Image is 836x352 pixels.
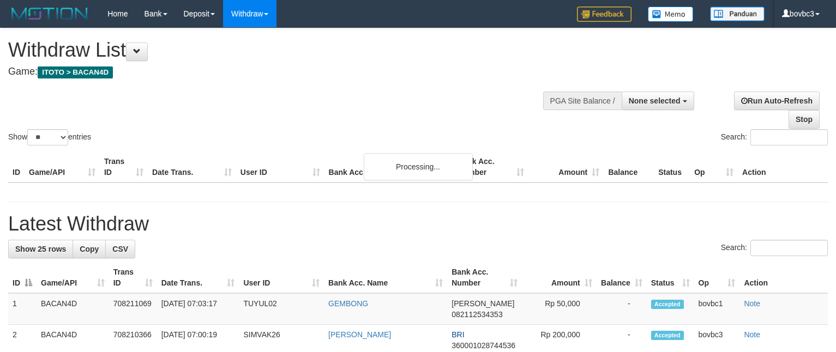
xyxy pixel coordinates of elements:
th: Game/API: activate to sort column ascending [37,262,109,293]
th: Bank Acc. Name [324,151,454,183]
th: Bank Acc. Number: activate to sort column ascending [447,262,522,293]
label: Show entries [8,129,91,145]
th: Amount [528,151,604,183]
th: Date Trans. [148,151,236,183]
th: Status: activate to sort column ascending [647,262,694,293]
label: Search: [721,240,828,256]
th: Amount: activate to sort column ascending [522,262,597,293]
th: Action [739,262,828,293]
th: Balance [604,151,654,183]
th: User ID [236,151,324,183]
td: bovbc1 [694,293,740,325]
th: ID [8,151,25,183]
a: Run Auto-Refresh [734,92,820,110]
td: BACAN4D [37,293,109,325]
th: Trans ID: activate to sort column ascending [109,262,157,293]
td: Rp 50,000 [522,293,597,325]
a: GEMBONG [328,299,368,308]
th: Balance: activate to sort column ascending [597,262,647,293]
td: 1 [8,293,37,325]
h4: Game: [8,66,546,77]
td: [DATE] 07:03:17 [157,293,239,325]
th: Game/API [25,151,100,183]
span: Copy 082112534353 to clipboard [452,310,502,319]
th: Op: activate to sort column ascending [694,262,740,293]
input: Search: [750,129,828,145]
span: BRI [452,330,464,339]
th: Action [738,151,828,183]
span: Accepted [651,331,684,340]
td: - [597,293,647,325]
th: Trans ID [100,151,148,183]
span: [PERSON_NAME] [452,299,514,308]
th: Bank Acc. Number [453,151,528,183]
a: Note [744,299,760,308]
th: ID: activate to sort column descending [8,262,37,293]
span: CSV [112,245,128,253]
th: User ID: activate to sort column ascending [239,262,324,293]
span: Accepted [651,300,684,309]
img: Feedback.jpg [577,7,631,22]
span: ITOTO > BACAN4D [38,66,113,78]
img: MOTION_logo.png [8,5,91,22]
label: Search: [721,129,828,145]
h1: Latest Withdraw [8,213,828,235]
a: Show 25 rows [8,240,73,258]
div: PGA Site Balance / [543,92,622,110]
span: None selected [629,96,681,105]
span: Copy [80,245,99,253]
input: Search: [750,240,828,256]
a: Copy [73,240,106,258]
a: [PERSON_NAME] [328,330,391,339]
select: Showentries [27,129,68,145]
span: Copy 360001028744536 to clipboard [452,341,515,350]
button: None selected [622,92,694,110]
a: CSV [105,240,135,258]
div: Processing... [364,153,473,180]
a: Note [744,330,760,339]
th: Bank Acc. Name: activate to sort column ascending [324,262,447,293]
h1: Withdraw List [8,39,546,61]
td: TUYUL02 [239,293,324,325]
img: panduan.png [710,7,765,21]
td: 708211069 [109,293,157,325]
th: Status [654,151,690,183]
img: Button%20Memo.svg [648,7,694,22]
a: Stop [789,110,820,129]
th: Date Trans.: activate to sort column ascending [157,262,239,293]
th: Op [690,151,738,183]
span: Show 25 rows [15,245,66,253]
